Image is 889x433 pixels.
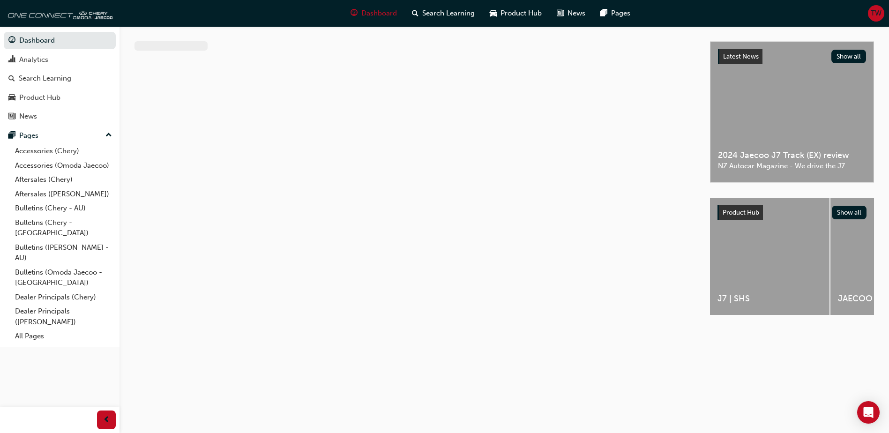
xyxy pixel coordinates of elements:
button: DashboardAnalyticsSearch LearningProduct HubNews [4,30,116,127]
a: Bulletins (Omoda Jaecoo - [GEOGRAPHIC_DATA]) [11,265,116,290]
a: Dealer Principals (Chery) [11,290,116,305]
a: News [4,108,116,125]
div: Product Hub [19,92,60,103]
a: pages-iconPages [593,4,638,23]
span: Product Hub [723,209,759,216]
a: Accessories (Chery) [11,144,116,158]
a: car-iconProduct Hub [482,4,549,23]
span: J7 | SHS [717,293,822,304]
a: J7 | SHS [710,198,829,315]
div: News [19,111,37,122]
a: Product Hub [4,89,116,106]
a: Dealer Principals ([PERSON_NAME]) [11,304,116,329]
button: Show all [832,206,867,219]
span: Search Learning [422,8,475,19]
span: pages-icon [8,132,15,140]
span: Product Hub [501,8,542,19]
img: oneconnect [5,4,112,22]
a: Search Learning [4,70,116,87]
a: All Pages [11,329,116,343]
span: prev-icon [103,414,110,426]
span: Latest News [723,52,759,60]
a: Analytics [4,51,116,68]
div: Analytics [19,54,48,65]
a: news-iconNews [549,4,593,23]
a: Bulletins (Chery - AU) [11,201,116,216]
span: guage-icon [8,37,15,45]
a: Aftersales ([PERSON_NAME]) [11,187,116,202]
span: Pages [611,8,630,19]
button: Pages [4,127,116,144]
a: guage-iconDashboard [343,4,404,23]
div: Search Learning [19,73,71,84]
button: TW [868,5,884,22]
span: News [568,8,585,19]
span: NZ Autocar Magazine - We drive the J7. [718,161,866,172]
a: Bulletins (Chery - [GEOGRAPHIC_DATA]) [11,216,116,240]
span: search-icon [412,7,418,19]
a: Accessories (Omoda Jaecoo) [11,158,116,173]
button: Show all [831,50,867,63]
span: news-icon [8,112,15,121]
span: TW [871,8,882,19]
span: news-icon [557,7,564,19]
span: car-icon [490,7,497,19]
a: Latest NewsShow all [718,49,866,64]
div: Pages [19,130,38,141]
span: 2024 Jaecoo J7 Track (EX) review [718,150,866,161]
span: guage-icon [351,7,358,19]
span: car-icon [8,94,15,102]
a: Dashboard [4,32,116,49]
a: Latest NewsShow all2024 Jaecoo J7 Track (EX) reviewNZ Autocar Magazine - We drive the J7. [710,41,874,183]
span: search-icon [8,75,15,83]
div: Open Intercom Messenger [857,401,880,424]
span: pages-icon [600,7,607,19]
span: chart-icon [8,56,15,64]
a: Aftersales (Chery) [11,172,116,187]
span: up-icon [105,129,112,142]
span: Dashboard [361,8,397,19]
a: search-iconSearch Learning [404,4,482,23]
a: Product HubShow all [717,205,867,220]
a: Bulletins ([PERSON_NAME] - AU) [11,240,116,265]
